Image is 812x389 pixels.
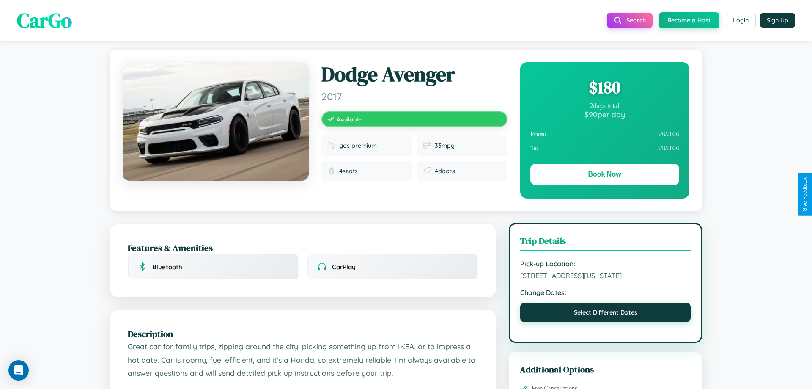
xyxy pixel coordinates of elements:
div: Give Feedback [802,177,808,212]
span: gas premium [339,142,377,149]
button: Become a Host [659,12,719,28]
div: 2 days total [530,102,679,110]
span: Available [337,116,362,123]
span: Bluetooth [152,263,182,271]
h2: Description [128,328,478,340]
h3: Trip Details [520,235,691,251]
span: 2017 [321,90,507,103]
div: $ 180 [530,76,679,99]
span: 4 doors [435,167,455,175]
img: Fuel efficiency [423,141,431,150]
span: CarGo [17,6,72,34]
h2: Features & Amenities [128,242,478,254]
img: Dodge Avenger 2017 [123,62,309,181]
div: $ 90 per day [530,110,679,119]
p: Great car for family trips, zipping around the city, picking something up from IKEA, or to impres... [128,340,478,380]
button: Book Now [530,164,679,185]
div: 6 / 6 / 2026 [530,127,679,141]
div: Open Intercom Messenger [8,360,29,381]
button: Sign Up [760,13,795,28]
button: Login [726,13,756,28]
h1: Dodge Avenger [321,62,507,87]
strong: To: [530,145,539,152]
button: Select Different Dates [520,303,691,322]
span: [STREET_ADDRESS][US_STATE] [520,271,691,280]
span: Search [626,17,646,24]
span: CarPlay [332,263,356,271]
button: Search [607,13,653,28]
img: Seats [327,167,336,175]
img: Fuel type [327,141,336,150]
img: Doors [423,167,431,175]
span: 33 mpg [435,142,455,149]
strong: From: [530,131,547,138]
div: 6 / 8 / 2026 [530,141,679,155]
h3: Additional Options [520,363,691,375]
strong: Pick-up Location: [520,259,691,268]
strong: Change Dates: [520,288,691,297]
span: 4 seats [339,167,358,175]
